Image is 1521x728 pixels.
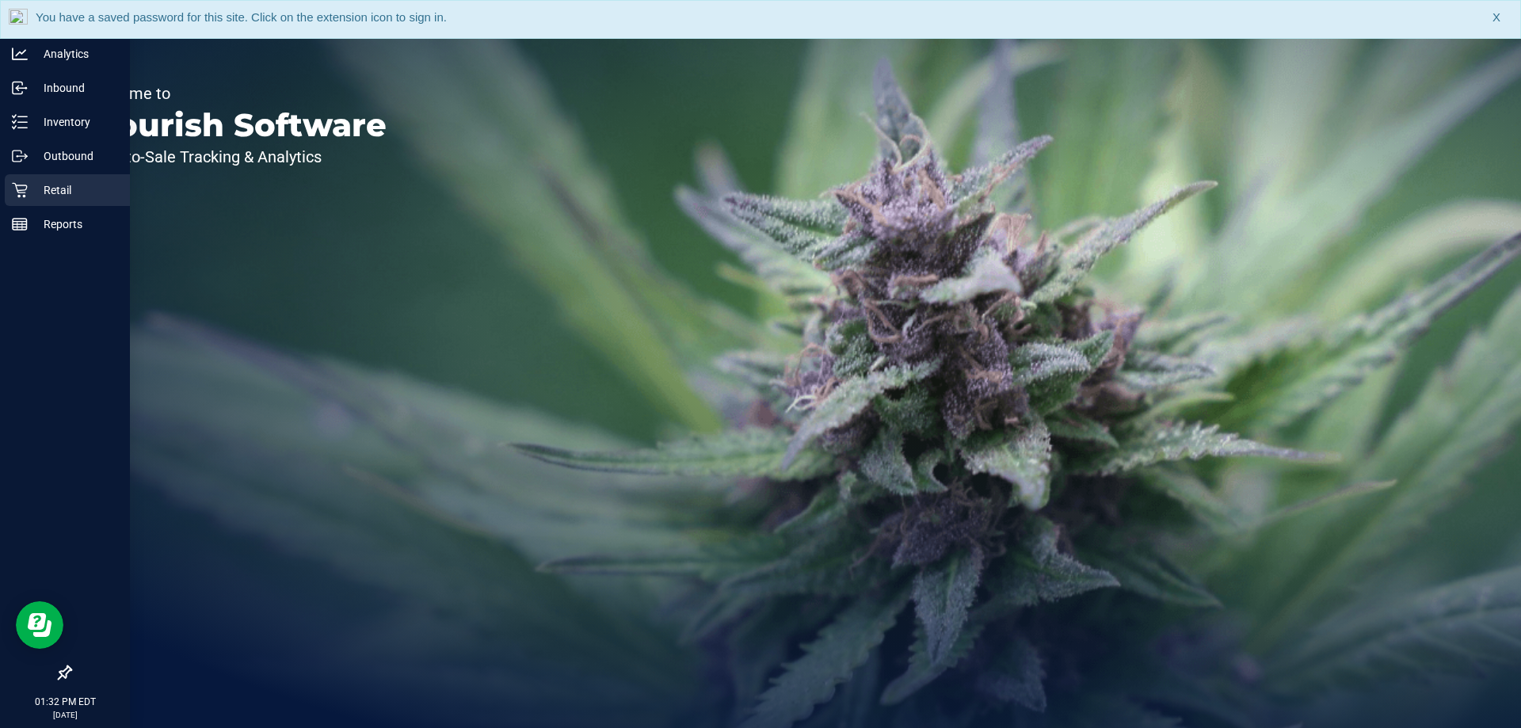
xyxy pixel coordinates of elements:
[12,80,28,96] inline-svg: Inbound
[28,215,123,234] p: Reports
[86,109,387,141] p: Flourish Software
[12,148,28,164] inline-svg: Outbound
[28,181,123,200] p: Retail
[28,44,123,63] p: Analytics
[7,709,123,721] p: [DATE]
[7,695,123,709] p: 01:32 PM EDT
[28,78,123,97] p: Inbound
[16,601,63,649] iframe: Resource center
[28,147,123,166] p: Outbound
[86,86,387,101] p: Welcome to
[12,216,28,232] inline-svg: Reports
[12,182,28,198] inline-svg: Retail
[1492,9,1500,27] span: X
[28,112,123,131] p: Inventory
[86,149,387,165] p: Seed-to-Sale Tracking & Analytics
[36,10,447,24] span: You have a saved password for this site. Click on the extension icon to sign in.
[12,46,28,62] inline-svg: Analytics
[12,114,28,130] inline-svg: Inventory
